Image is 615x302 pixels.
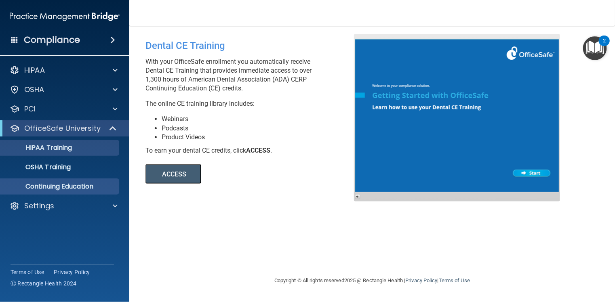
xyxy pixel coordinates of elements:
[225,268,520,294] div: Copyright © All rights reserved 2025 @ Rectangle Health | |
[162,124,360,133] li: Podcasts
[145,99,360,108] p: The online CE training library includes:
[5,182,116,191] p: Continuing Education
[145,57,360,93] p: With your OfficeSafe enrollment you automatically receive Dental CE Training that provides immedi...
[145,172,366,178] a: ACCESS
[54,268,90,276] a: Privacy Policy
[583,36,607,60] button: Open Resource Center, 2 new notifications
[24,124,101,133] p: OfficeSafe University
[439,277,470,283] a: Terms of Use
[5,163,71,171] p: OSHA Training
[24,65,45,75] p: HIPAA
[145,34,360,57] div: Dental CE Training
[24,104,36,114] p: PCI
[5,144,72,152] p: HIPAA Training
[24,85,44,94] p: OSHA
[24,201,54,211] p: Settings
[10,8,120,25] img: PMB logo
[145,146,360,155] div: To earn your dental CE credits, click .
[11,268,44,276] a: Terms of Use
[405,277,437,283] a: Privacy Policy
[10,124,117,133] a: OfficeSafe University
[10,85,118,94] a: OSHA
[10,65,118,75] a: HIPAA
[10,104,118,114] a: PCI
[11,279,77,287] span: Ⓒ Rectangle Health 2024
[603,41,606,51] div: 2
[10,201,118,211] a: Settings
[145,164,201,184] button: ACCESS
[24,34,80,46] h4: Compliance
[246,147,270,154] b: ACCESS
[162,115,360,124] li: Webinars
[162,133,360,142] li: Product Videos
